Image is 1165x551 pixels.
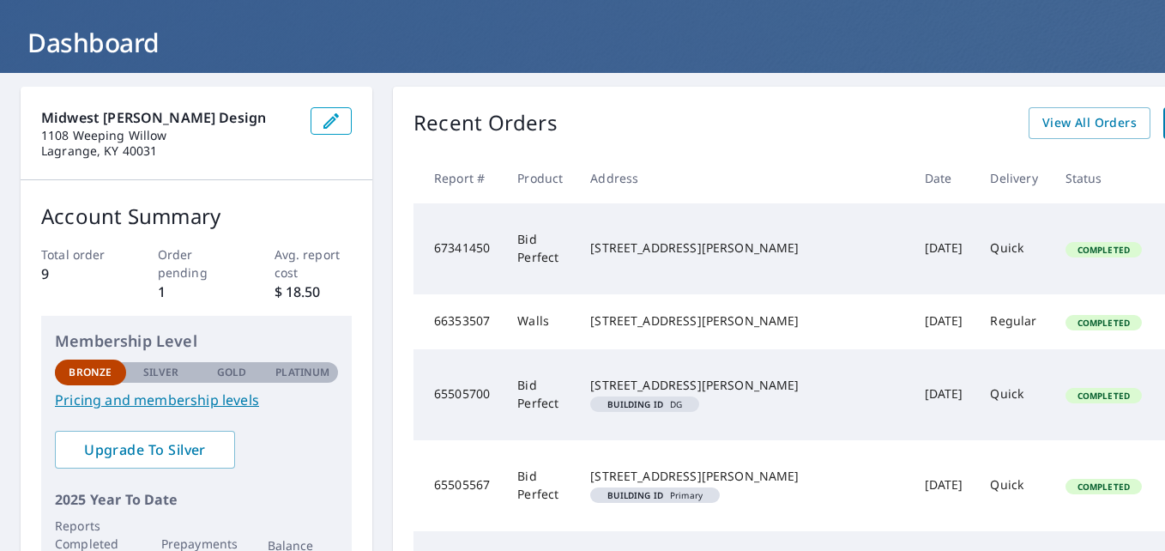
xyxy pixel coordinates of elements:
td: 65505567 [413,440,504,531]
th: Product [504,153,576,203]
span: DG [597,400,692,409]
p: Avg. report cost [275,245,353,282]
span: Completed [1067,481,1140,493]
td: 66353507 [413,294,504,349]
td: Regular [976,294,1051,349]
td: [DATE] [911,203,977,294]
div: [STREET_ADDRESS][PERSON_NAME] [590,468,896,485]
p: Membership Level [55,330,338,353]
p: Account Summary [41,201,352,232]
p: Order pending [158,245,236,282]
p: Bronze [69,365,112,380]
td: [DATE] [911,349,977,440]
td: Bid Perfect [504,203,576,294]
a: Pricing and membership levels [55,390,338,410]
td: Bid Perfect [504,349,576,440]
em: Building ID [607,400,663,409]
a: View All Orders [1029,107,1150,139]
td: Bid Perfect [504,440,576,531]
h1: Dashboard [21,25,1144,60]
td: Walls [504,294,576,349]
p: 9 [41,263,119,284]
span: Completed [1067,244,1140,256]
div: [STREET_ADDRESS][PERSON_NAME] [590,377,896,394]
p: Recent Orders [413,107,558,139]
span: Completed [1067,390,1140,402]
span: Upgrade To Silver [69,440,221,459]
td: 67341450 [413,203,504,294]
th: Address [576,153,910,203]
td: 65505700 [413,349,504,440]
p: 1 [158,282,236,302]
p: Silver [143,365,179,380]
p: Platinum [275,365,329,380]
p: Gold [217,365,246,380]
p: Midwest [PERSON_NAME] Design [41,107,297,128]
div: [STREET_ADDRESS][PERSON_NAME] [590,312,896,330]
span: Completed [1067,317,1140,329]
div: [STREET_ADDRESS][PERSON_NAME] [590,239,896,257]
p: Lagrange, KY 40031 [41,143,297,159]
p: Total order [41,245,119,263]
td: Quick [976,203,1051,294]
a: Upgrade To Silver [55,431,235,469]
p: 2025 Year To Date [55,489,338,510]
th: Delivery [976,153,1051,203]
p: 1108 Weeping Willow [41,128,297,143]
td: [DATE] [911,294,977,349]
td: [DATE] [911,440,977,531]
th: Status [1052,153,1156,203]
td: Quick [976,349,1051,440]
span: View All Orders [1042,112,1137,134]
th: Report # [413,153,504,203]
em: Building ID [607,491,663,500]
th: Date [911,153,977,203]
p: $ 18.50 [275,282,353,302]
td: Quick [976,440,1051,531]
span: Primary [597,491,713,500]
